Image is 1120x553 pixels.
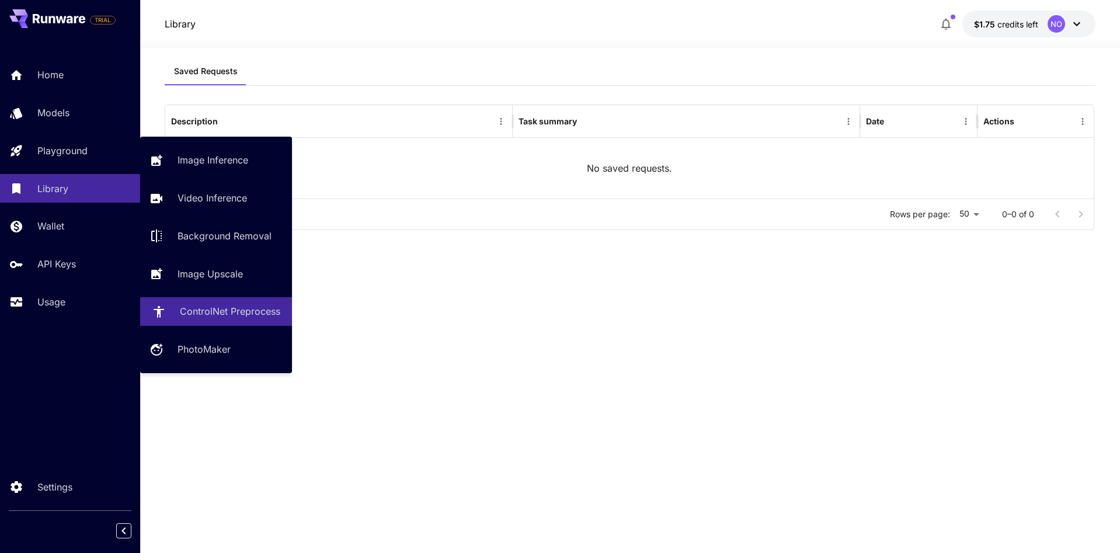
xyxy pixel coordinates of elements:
[974,19,997,29] span: $1.75
[219,113,235,130] button: Sort
[962,11,1095,37] button: $1.7497
[958,113,974,130] button: Menu
[37,106,69,120] p: Models
[37,144,88,158] p: Playground
[140,222,292,251] a: Background Removal
[91,16,115,25] span: TRIAL
[125,520,140,541] div: Collapse sidebar
[1002,208,1034,220] p: 0–0 of 0
[578,113,594,130] button: Sort
[37,295,65,309] p: Usage
[37,68,64,82] p: Home
[840,113,857,130] button: Menu
[983,116,1014,126] div: Actions
[140,146,292,175] a: Image Inference
[37,257,76,271] p: API Keys
[178,191,247,205] p: Video Inference
[1074,113,1091,130] button: Menu
[90,13,116,27] span: Add your payment card to enable full platform functionality.
[140,184,292,213] a: Video Inference
[587,161,672,175] p: No saved requests.
[1048,15,1065,33] div: NO
[997,19,1038,29] span: credits left
[140,297,292,326] a: ControlNet Preprocess
[180,304,280,318] p: ControlNet Preprocess
[885,113,902,130] button: Sort
[171,116,218,126] div: Description
[116,523,131,538] button: Collapse sidebar
[178,342,231,356] p: PhotoMaker
[178,229,272,243] p: Background Removal
[974,18,1038,30] div: $1.7497
[890,208,950,220] p: Rows per page:
[140,335,292,364] a: PhotoMaker
[165,17,196,31] nav: breadcrumb
[493,113,509,130] button: Menu
[866,116,884,126] div: Date
[37,182,68,196] p: Library
[174,66,238,76] span: Saved Requests
[519,116,577,126] div: Task summary
[37,480,72,494] p: Settings
[178,267,243,281] p: Image Upscale
[178,153,248,167] p: Image Inference
[165,17,196,31] p: Library
[37,219,64,233] p: Wallet
[955,206,983,222] div: 50
[140,259,292,288] a: Image Upscale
